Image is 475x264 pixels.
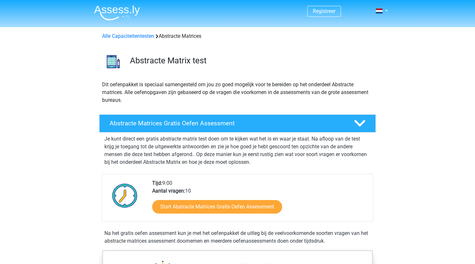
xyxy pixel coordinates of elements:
[152,200,282,214] a: Start Abstracte Matrices Gratis Oefen Assessment
[94,5,140,20] img: Assessly
[130,56,371,66] h3: Abstracte Matrix test
[102,33,154,39] a: Alle Capaciteitentesten
[313,8,335,14] a: Registreer
[102,229,373,245] div: Na het gratis oefen assessment kun je met het oefenpakket de uitleg bij de veelvoorkomende soorte...
[152,188,185,194] b: Aantal vragen:
[97,114,378,132] a: Abstracte Matrices Gratis Oefen Assessment
[152,180,162,186] b: Tijd:
[109,179,141,212] img: Klok
[100,48,127,75] img: abstracte matrices
[104,135,371,166] p: Je kunt direct een gratis abstracte matrix test doen om te kijken wat het is en waar je staat. Na...
[100,32,375,40] div: Abstracte Matrices
[147,179,373,221] div: 9:00 10
[102,81,373,104] p: Dit oefenpakket is speciaal samengesteld om jou zo goed mogelijk voor te bereiden op het onderdee...
[110,120,343,127] h4: Abstracte Matrices Gratis Oefen Assessment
